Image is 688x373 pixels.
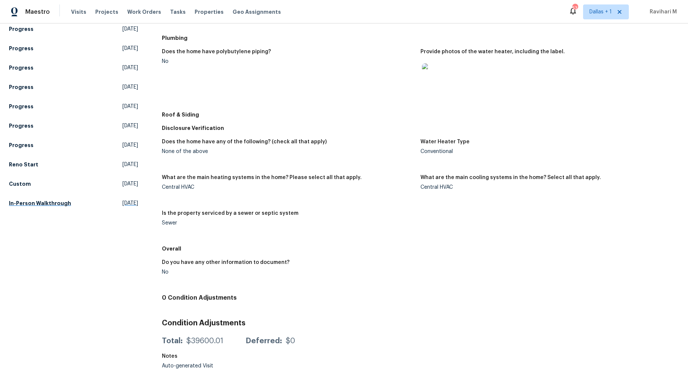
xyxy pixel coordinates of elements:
[122,141,138,149] span: [DATE]
[9,141,33,149] h5: Progress
[162,185,415,190] div: Central HVAC
[122,180,138,188] span: [DATE]
[162,211,298,216] h5: Is the property serviced by a sewer or septic system
[122,122,138,130] span: [DATE]
[162,34,679,42] h5: Plumbing
[9,122,33,130] h5: Progress
[9,25,33,33] h5: Progress
[25,8,50,16] span: Maestro
[162,175,362,180] h5: What are the main heating systems in the home? Please select all that apply.
[420,139,470,144] h5: Water Heater Type
[9,42,138,55] a: Progress[DATE]
[162,59,415,64] div: No
[162,220,415,226] div: Sewer
[122,64,138,71] span: [DATE]
[9,177,138,191] a: Custom[DATE]
[420,49,565,54] h5: Provide photos of the water heater, including the label.
[162,270,415,275] div: No
[9,103,33,110] h5: Progress
[162,124,679,132] h5: Disclosure Verification
[162,363,317,369] div: Auto-generated Visit
[186,337,223,345] div: $39600.01
[589,8,612,16] span: Dallas + 1
[286,337,295,345] div: $0
[9,119,138,133] a: Progress[DATE]
[9,64,33,71] h5: Progress
[162,294,679,302] h4: 0 Condition Adjustments
[162,260,289,265] h5: Do you have any other information to document?
[162,49,271,54] h5: Does the home have polybutylene piping?
[162,245,679,252] h5: Overall
[162,319,679,327] h3: Condition Adjustments
[127,8,161,16] span: Work Orders
[9,197,138,210] a: In-Person Walkthrough[DATE]
[9,45,33,52] h5: Progress
[195,8,224,16] span: Properties
[9,61,138,74] a: Progress[DATE]
[9,83,33,91] h5: Progress
[9,100,138,113] a: Progress[DATE]
[233,8,281,16] span: Geo Assignments
[420,185,673,190] div: Central HVAC
[122,161,138,168] span: [DATE]
[162,149,415,154] div: None of the above
[170,9,186,15] span: Tasks
[122,103,138,110] span: [DATE]
[122,83,138,91] span: [DATE]
[71,8,86,16] span: Visits
[9,158,138,171] a: Reno Start[DATE]
[162,139,327,144] h5: Does the home have any of the following? (check all that apply)
[122,200,138,207] span: [DATE]
[9,200,71,207] h5: In-Person Walkthrough
[246,337,282,345] div: Deferred:
[122,25,138,33] span: [DATE]
[162,337,183,345] div: Total:
[9,22,138,36] a: Progress[DATE]
[420,175,601,180] h5: What are the main cooling systems in the home? Select all that apply.
[9,80,138,94] a: Progress[DATE]
[647,8,677,16] span: Ravihari M
[420,149,673,154] div: Conventional
[95,8,118,16] span: Projects
[9,161,38,168] h5: Reno Start
[122,45,138,52] span: [DATE]
[162,354,177,359] h5: Notes
[162,111,679,118] h5: Roof & Siding
[9,138,138,152] a: Progress[DATE]
[9,180,31,188] h5: Custom
[572,4,577,12] div: 53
